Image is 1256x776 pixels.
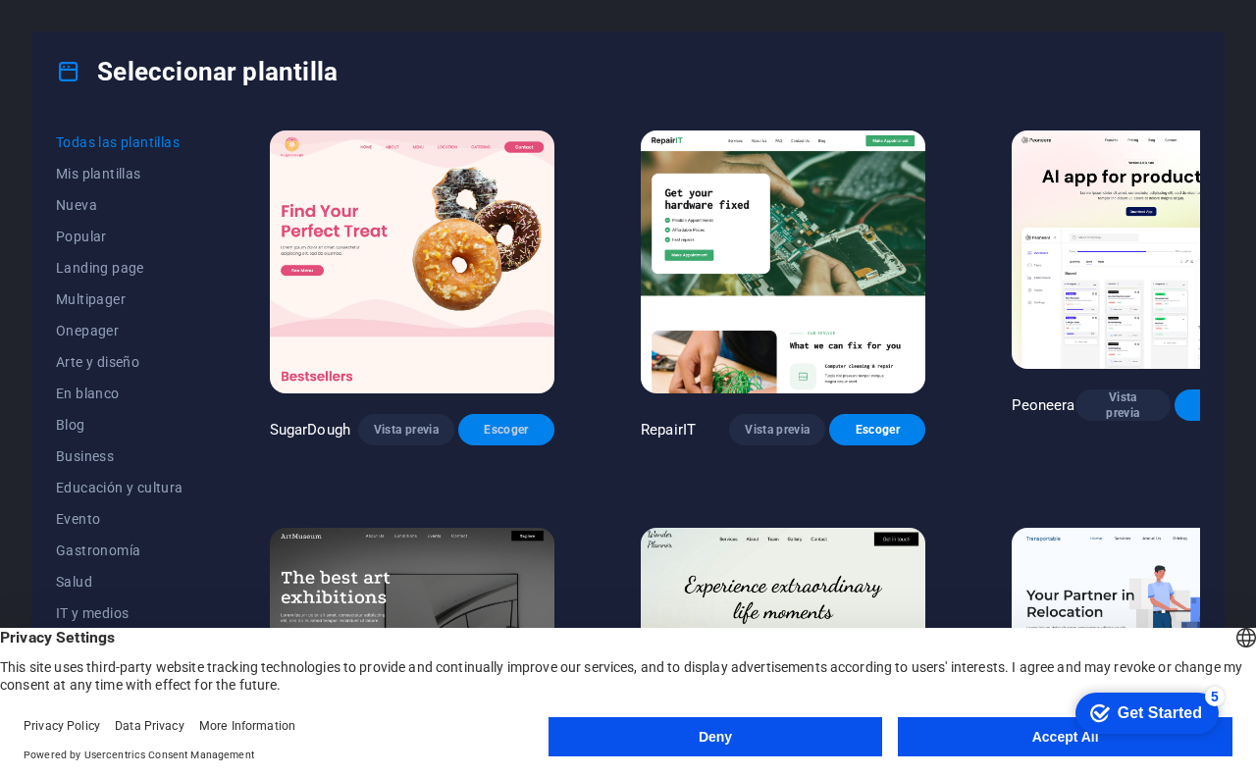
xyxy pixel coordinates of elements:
[270,130,554,393] img: SugarDough
[56,511,183,527] span: Evento
[56,158,183,189] button: Mis plantillas
[829,414,925,445] button: Escoger
[56,440,183,472] button: Business
[641,420,696,440] p: RepairIT
[56,480,183,495] span: Educación y cultura
[56,291,183,307] span: Multipager
[1190,397,1255,413] span: Escoger
[56,284,183,315] button: Multipager
[56,378,183,409] button: En blanco
[374,422,439,438] span: Vista previa
[56,535,183,566] button: Gastronomía
[56,189,183,221] button: Nueva
[56,472,183,503] button: Educación y cultura
[641,130,925,393] img: RepairIT
[56,566,183,597] button: Salud
[1075,389,1172,421] button: Vista previa
[56,323,183,338] span: Onepager
[56,252,183,284] button: Landing page
[56,574,183,590] span: Salud
[745,422,810,438] span: Vista previa
[56,448,183,464] span: Business
[56,229,183,244] span: Popular
[56,134,183,150] span: Todas las plantillas
[56,315,183,346] button: Onepager
[56,543,183,558] span: Gastronomía
[270,420,350,440] p: SugarDough
[56,386,183,401] span: En blanco
[56,409,183,440] button: Blog
[56,346,183,378] button: Arte y diseño
[474,422,539,438] span: Escoger
[1091,389,1156,421] span: Vista previa
[58,22,142,39] div: Get Started
[56,166,183,181] span: Mis plantillas
[145,4,165,24] div: 5
[56,221,183,252] button: Popular
[56,197,183,213] span: Nueva
[56,56,338,87] h4: Seleccionar plantilla
[458,414,554,445] button: Escoger
[56,597,183,629] button: IT y medios
[56,354,183,370] span: Arte y diseño
[56,417,183,433] span: Blog
[1012,395,1074,415] p: Peoneera
[56,260,183,276] span: Landing page
[729,414,825,445] button: Vista previa
[56,503,183,535] button: Evento
[16,10,159,51] div: Get Started 5 items remaining, 0% complete
[56,605,183,621] span: IT y medios
[845,422,910,438] span: Escoger
[358,414,454,445] button: Vista previa
[56,127,183,158] button: Todas las plantillas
